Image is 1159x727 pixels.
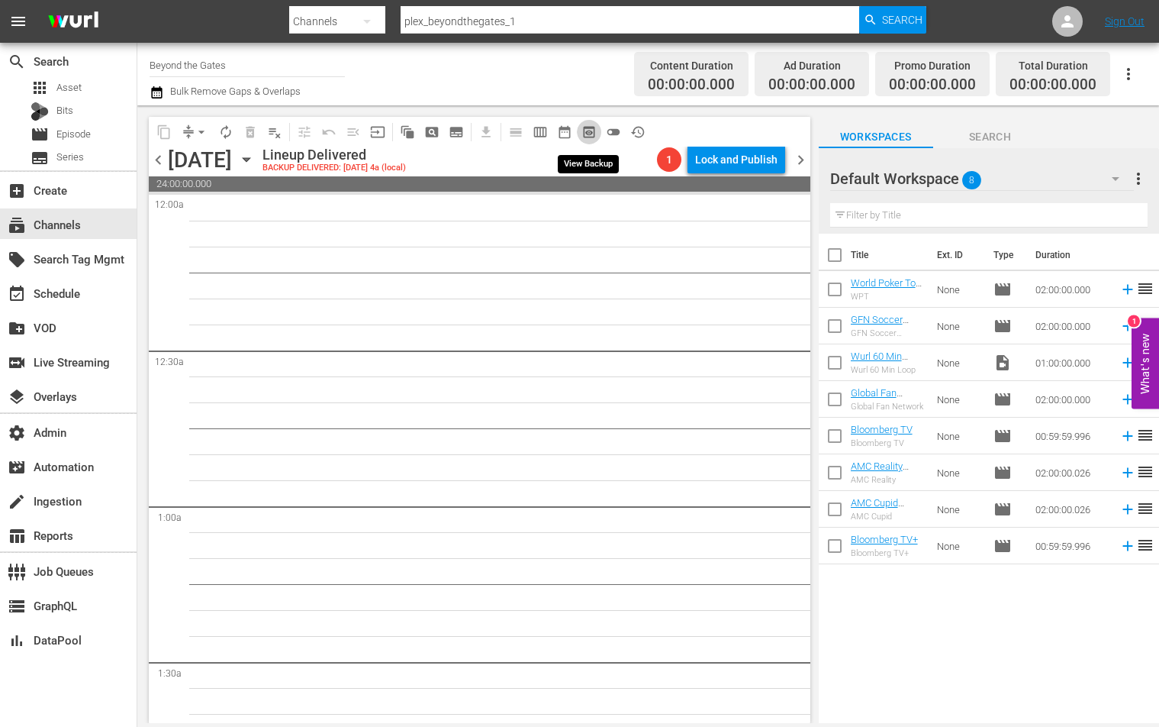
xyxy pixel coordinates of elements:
span: 00:00:00.000 [768,76,855,94]
span: auto_awesome_motion_outlined [400,124,415,140]
span: Search [8,53,26,71]
span: Bulk Remove Gaps & Overlaps [168,86,301,97]
span: pageview_outlined [424,124,439,140]
th: Ext. ID [928,234,984,276]
a: World Poker Tour Generic EPG [851,277,924,300]
span: reorder [1136,316,1154,334]
span: Select an event to delete [238,120,262,144]
td: None [931,491,987,528]
th: Title [851,234,928,276]
span: Episode [993,537,1012,555]
div: Bloomberg TV+ [851,548,918,558]
div: GFN Soccer Generic EPG [851,328,925,338]
button: Search [859,6,926,34]
td: 02:00:00.000 [1029,381,1113,418]
td: None [931,308,987,344]
td: 02:00:00.026 [1029,454,1113,491]
span: subtitles_outlined [449,124,464,140]
span: preview_outlined [581,124,597,140]
span: Episode [993,317,1012,335]
span: Episode [993,427,1012,445]
span: Download as CSV [468,117,498,147]
span: Reports [8,527,26,545]
span: 24 hours Lineup View is OFF [601,120,626,144]
span: reorder [1136,279,1154,298]
span: toggle_off [606,124,621,140]
span: Episode [993,464,1012,482]
span: Search Tag Mgmt [8,250,26,269]
span: 00:00:00.000 [889,76,976,94]
span: Refresh All Search Blocks [390,117,420,147]
span: playlist_remove_outlined [267,124,282,140]
span: Episode [993,280,1012,299]
div: Bits [31,102,49,121]
div: Total Duration [1009,55,1096,76]
div: BACKUP DELIVERED: [DATE] 4a (local) [262,163,406,173]
svg: Add to Schedule [1119,501,1136,518]
td: None [931,381,987,418]
span: calendar_view_week_outlined [533,124,548,140]
svg: Add to Schedule [1119,428,1136,444]
th: Type [984,234,1026,276]
span: Month Calendar View [552,120,577,144]
span: compress [181,124,196,140]
span: Asset [31,79,49,97]
svg: Add to Schedule [1119,354,1136,371]
td: None [931,344,987,381]
td: 02:00:00.000 [1029,308,1113,344]
a: Wurl 60 Min Loop [851,351,908,373]
div: AMC Reality [851,475,925,485]
span: Overlays [8,388,26,406]
span: date_range_outlined [557,124,572,140]
a: AMC Reality (Generic EPG) [851,460,911,483]
span: Create Search Block [420,120,444,144]
button: Open Feedback Widget [1132,318,1159,409]
div: 1 [1128,315,1140,328]
span: chevron_left [149,150,168,170]
span: Search [882,6,922,34]
span: Copy Lineup [152,120,176,144]
svg: Add to Schedule [1119,464,1136,481]
svg: Add to Schedule [1119,538,1136,554]
span: Revert to Primary Episode [317,120,341,144]
span: Customize Events [287,117,317,147]
span: View History [626,120,650,144]
span: history_outlined [630,124,645,140]
span: reorder [1136,536,1154,554]
span: 24:00:00.000 [149,176,810,192]
div: Lineup Delivered [262,147,406,163]
span: 1 [657,153,681,166]
span: Remove Gaps & Overlaps [176,120,214,144]
span: Episode [993,390,1012,409]
a: Sign Out [1105,15,1145,27]
span: 8 [962,164,981,196]
div: Content Duration [648,55,735,76]
td: None [931,271,987,308]
div: Wurl 60 Min Loop [851,365,925,375]
td: None [931,528,987,564]
span: more_vert [1129,170,1148,188]
span: autorenew_outlined [218,124,233,140]
img: ans4CAIJ8jUAAAAAAAAAAAAAAAAAAAAAAAAgQb4GAAAAAAAAAAAAAAAAAAAAAAAAJMjXAAAAAAAAAAAAAAAAAAAAAAAAgAT5G... [37,4,110,40]
span: Live Streaming [8,354,26,372]
div: Promo Duration [889,55,976,76]
div: Default Workspace [830,157,1134,200]
svg: Add to Schedule [1119,391,1136,408]
div: AMC Cupid [851,512,925,522]
a: AMC Cupid (Generic EPG) [851,497,911,520]
span: Fill episodes with ad slates [341,120,365,144]
span: Search [933,128,1048,147]
span: 00:00:00.000 [648,76,735,94]
span: chevron_right [791,150,810,170]
svg: Add to Schedule [1119,318,1136,334]
span: Asset [56,80,82,95]
svg: Add to Schedule [1119,281,1136,298]
span: menu [9,12,27,31]
span: Bits [56,103,73,118]
th: Duration [1026,234,1118,276]
span: reorder [1136,463,1154,481]
span: GraphQL [8,597,26,616]
div: Ad Duration [768,55,855,76]
span: VOD [8,319,26,338]
span: Day Calendar View [498,117,528,147]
